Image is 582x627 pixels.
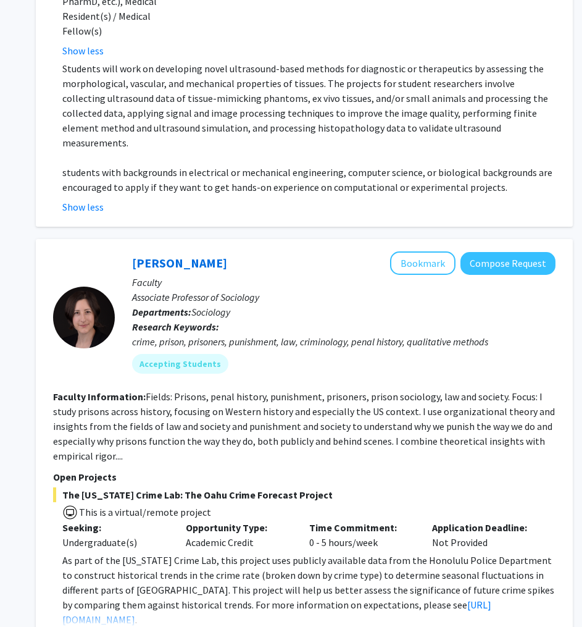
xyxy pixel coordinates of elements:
div: Undergraduate(s) [62,535,167,550]
div: Academic Credit [177,520,300,550]
p: Faculty [132,275,555,290]
span: This is a virtual/remote project [78,506,211,518]
a: [PERSON_NAME] [132,255,227,271]
p: Time Commitment: [309,520,414,535]
p: Application Deadline: [432,520,537,535]
b: Departments: [132,306,191,318]
span: The [US_STATE] Crime Lab: The Oahu Crime Forecast Project [53,487,555,502]
p: Opportunity Type: [186,520,291,535]
p: Open Projects [53,469,555,484]
p: . [62,553,555,627]
button: Compose Request to Ashley Rubin [460,252,555,275]
div: crime, prison, prisoners, punishment, law, criminology, penal history, qualitative methods [132,334,555,349]
p: Seeking: [62,520,167,535]
span: As part of the [US_STATE] Crime Lab, this project uses publicly available data from the Honolulu ... [62,554,554,611]
b: Faculty Information: [53,390,146,403]
div: Not Provided [423,520,546,550]
button: Show less [62,200,104,214]
p: students with backgrounds in electrical or mechanical engineering, computer science, or biologica... [62,165,555,195]
button: Show less [62,43,104,58]
button: Add Ashley Rubin to Bookmarks [390,251,455,275]
p: Associate Professor of Sociology [132,290,555,305]
b: Research Keywords: [132,321,219,333]
iframe: Chat [9,571,52,618]
span: Sociology [191,306,230,318]
p: Students will work on developing novel ultrasound-based methods for diagnostic or therapeutics by... [62,61,555,150]
div: 0 - 5 hours/week [300,520,423,550]
fg-read-more: Fields: Prisons, penal history, punishment, prisoners, prison sociology, law and society. Focus: ... [53,390,555,462]
mat-chip: Accepting Students [132,354,228,374]
a: [URL][DOMAIN_NAME] [62,599,491,626]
